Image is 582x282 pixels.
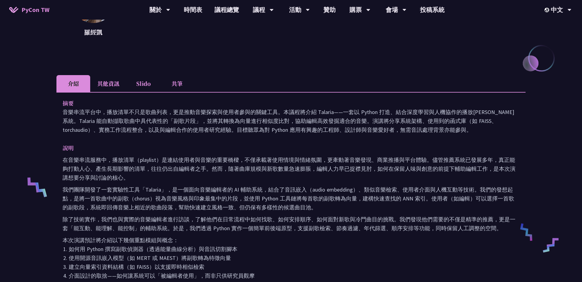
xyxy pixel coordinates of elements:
[3,2,56,17] a: PyCon TW
[63,215,519,233] p: 除了技術實作，我們也與實際的音樂編輯者進行訪談，了解他們在日常流程中如何找歌、如何安排順序、如何面對新歌與冷門曲目的挑戰。我們發現他們需要的不僅是精準的推薦，更是一套「能互動、能理解、能控制」的...
[545,8,551,12] img: Locale Icon
[63,143,507,152] p: 說明
[63,236,519,245] p: 本次演講預計將介紹以下幾個重點模組與概念：
[160,75,194,92] li: 共筆
[126,75,160,92] li: Slido
[56,75,90,92] li: 介紹
[21,5,49,14] span: PyCon TW
[63,108,519,134] p: 音樂串流平台中，播放清單不只是歌曲列表，更是推動音樂探索與使用者參與的關鍵工具。本議程將介紹 Talaria——一套以 Python 打造、結合深度學習與人機協作的播放[PERSON_NAME]...
[90,75,126,92] li: 其他資訊
[63,99,507,108] p: 摘要
[63,185,519,212] p: 我們團隊開發了一套實驗性工具「Talaria」，是一個面向音樂編輯者的 AI 輔助系統，結合了音訊嵌入（audio embedding）、類似音樂檢索、使用者介面與人機互動等技術。我們的發想起點...
[9,7,18,13] img: Home icon of PyCon TW 2025
[69,262,519,271] li: 建立向量索引資料結構（如 FAISS）以支援即時相似檢索
[69,271,519,280] li: 介面設計的取捨——如何讓系統可以「被編輯者使用」，而非只供研究員觀摩
[69,253,519,262] li: 使用開源音訊嵌入模型（如 MERT 或 MAEST）將副歌轉為特徵向量
[72,28,115,37] p: 羅經凱
[69,245,519,253] li: 如何用 Python 撰寫副歌偵測器（透過能量曲線分析）與音訊切割腳本
[63,155,519,182] p: 在音樂串流服務中，播放清單（playlist）是連結使用者與音樂的重要橋樑，不僅承載著使用情境與情緒氛圍，更牽動著音樂發現、商業推播與平台體驗。儘管推薦系統已發展多年，真正能夠打動人心、產生長期...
